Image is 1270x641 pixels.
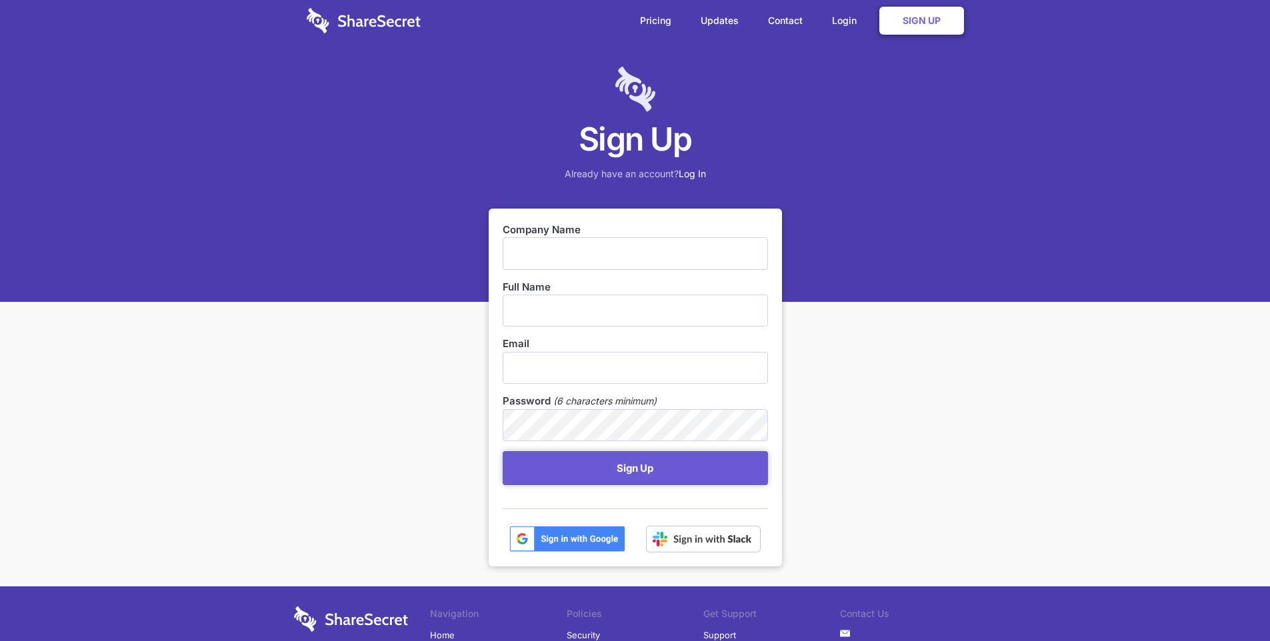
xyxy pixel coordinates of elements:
li: Get Support [703,606,840,625]
img: logo-wordmark-white-trans-d4663122ce5f474addd5e946df7df03e33cb6a1c49d2221995e7729f52c070b2.svg [307,8,421,33]
img: Sign in with Slack [646,526,761,552]
label: Email [503,336,768,351]
img: logo-lt-purple-60x68@2x-c671a683ea72a1d466fb5d642181eefbee81c4e10ba9aed56c8e1d7e762e8086.png [615,67,655,112]
li: Policies [567,606,703,625]
label: Password [503,394,551,408]
em: (6 characters minimum) [553,394,657,408]
li: Navigation [430,606,567,625]
label: Full Name [503,280,768,295]
label: Company Name [503,223,768,237]
a: Sign Up [879,7,964,35]
img: btn_google_signin_dark_normal_web@2x-02e5a4921c5dab0481f19210d7229f84a41d9f18e5bdafae021273015eeb... [509,526,625,552]
a: Log In [679,168,706,179]
li: Contact Us [840,606,977,625]
img: logo-wordmark-white-trans-d4663122ce5f474addd5e946df7df03e33cb6a1c49d2221995e7729f52c070b2.svg [294,606,408,632]
button: Sign Up [503,451,768,485]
